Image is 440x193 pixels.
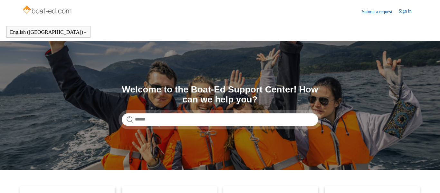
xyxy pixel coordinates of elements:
[362,8,399,15] a: Submit a request
[423,176,440,193] div: Live chat
[10,29,87,35] button: English ([GEOGRAPHIC_DATA])
[22,4,73,17] img: Boat-Ed Help Center home page
[399,8,418,15] a: Sign in
[122,85,318,105] h1: Welcome to the Boat-Ed Support Center! How can we help you?
[122,113,318,126] input: Search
